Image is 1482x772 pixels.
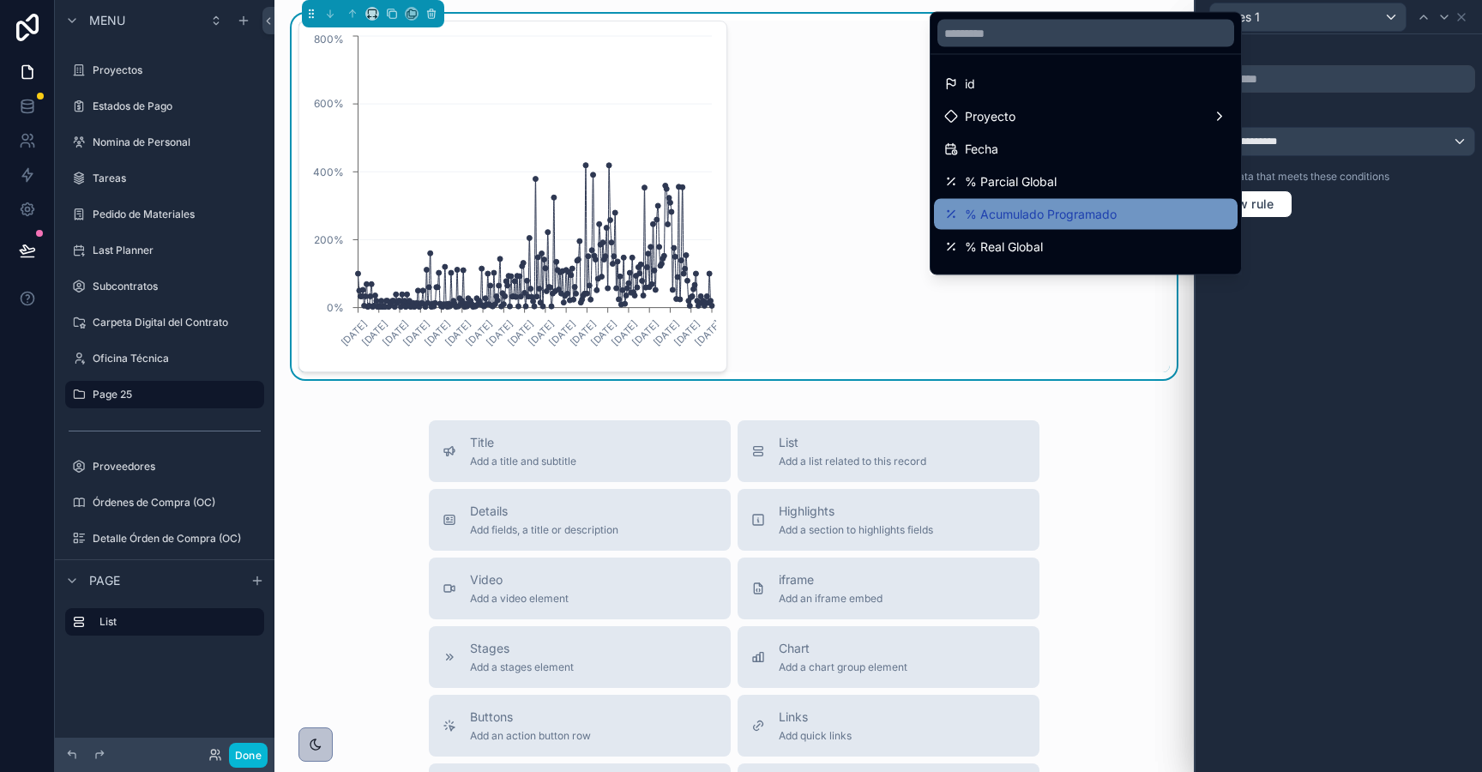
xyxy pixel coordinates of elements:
[526,317,557,348] text: [DATE]
[93,532,261,546] label: Detalle Órden de Compra (OC)
[630,317,661,348] text: [DATE]
[93,316,261,329] label: Carpeta Digital del Contrato
[93,388,254,401] label: Page 25
[313,166,344,178] tspan: 400%
[779,660,907,674] span: Add a chart group element
[568,317,599,348] text: [DATE]
[609,317,640,348] text: [DATE]
[65,201,264,228] a: Pedido de Materiales
[779,434,926,451] span: List
[463,317,494,348] text: [DATE]
[470,709,591,726] span: Buttons
[779,503,933,520] span: Highlights
[55,600,274,653] div: scrollable content
[65,57,264,84] a: Proyectos
[470,729,591,743] span: Add an action button row
[470,503,618,520] span: Details
[965,204,1117,225] span: % Acumulado Programado
[965,269,1071,290] span: % Acumulado Real
[470,455,576,468] span: Add a title and subtitle
[779,523,933,537] span: Add a section to highlights fields
[470,640,574,657] span: Stages
[692,317,723,348] text: [DATE]
[401,317,432,348] text: [DATE]
[93,352,261,365] label: Oficina Técnica
[314,233,344,246] tspan: 200%
[965,172,1057,192] span: % Parcial Global
[422,317,453,348] text: [DATE]
[738,489,1039,551] button: HighlightsAdd a section to highlights fields
[965,139,998,160] span: Fecha
[327,301,344,314] tspan: 0%
[314,97,344,110] tspan: 600%
[429,695,731,757] button: ButtonsAdd an action button row
[93,100,261,113] label: Estados de Pago
[779,640,907,657] span: Chart
[65,345,264,372] a: Oficina Técnica
[65,273,264,300] a: Subcontratos
[65,129,264,156] a: Nomina de Personal
[65,525,264,552] a: Detalle Órden de Compra (OC)
[672,317,702,348] text: [DATE]
[65,489,264,516] a: Órdenes de Compra (OC)
[93,208,261,221] label: Pedido de Materiales
[429,626,731,688] button: StagesAdd a stages element
[89,12,125,29] span: Menu
[470,660,574,674] span: Add a stages element
[429,558,731,619] button: VideoAdd a video element
[779,592,883,606] span: Add an iframe embed
[738,695,1039,757] button: LinksAdd quick links
[339,317,370,348] text: [DATE]
[779,709,852,726] span: Links
[738,420,1039,482] button: ListAdd a list related to this record
[380,317,411,348] text: [DATE]
[588,317,619,348] text: [DATE]
[505,317,536,348] text: [DATE]
[65,309,264,336] a: Carpeta Digital del Contrato
[443,317,473,348] text: [DATE]
[429,489,731,551] button: DetailsAdd fields, a title or description
[89,572,120,589] span: Page
[359,317,390,348] text: [DATE]
[314,33,344,45] tspan: 800%
[93,460,261,473] label: Proveedores
[229,743,268,768] button: Done
[738,558,1039,619] button: iframeAdd an iframe embed
[779,571,883,588] span: iframe
[651,317,682,348] text: [DATE]
[547,317,578,348] text: [DATE]
[470,434,576,451] span: Title
[965,106,1015,127] span: Proyecto
[470,523,618,537] span: Add fields, a title or description
[99,615,250,629] label: List
[470,571,569,588] span: Video
[93,496,261,510] label: Órdenes de Compra (OC)
[65,381,264,408] a: Page 25
[93,244,261,257] label: Last Planner
[65,237,264,264] a: Last Planner
[93,280,261,293] label: Subcontratos
[65,453,264,480] a: Proveedores
[738,626,1039,688] button: ChartAdd a chart group element
[93,136,261,149] label: Nomina de Personal
[779,455,926,468] span: Add a list related to this record
[470,592,569,606] span: Add a video element
[965,237,1043,257] span: % Real Global
[429,420,731,482] button: TitleAdd a title and subtitle
[93,172,261,185] label: Tareas
[65,165,264,192] a: Tareas
[65,93,264,120] a: Estados de Pago
[485,317,515,348] text: [DATE]
[93,63,261,77] label: Proyectos
[965,74,975,94] span: id
[310,32,716,361] div: chart
[779,729,852,743] span: Add quick links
